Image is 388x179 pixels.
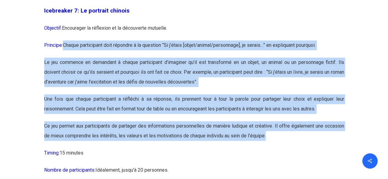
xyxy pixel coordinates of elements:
p: Chaque participant doit répondre à la question “Si j’étais [objet/animal/personnage], je serais…”... [44,40,344,58]
p: Ce jeu permet aux participants de partager des informations personnelles de manière ludique et cr... [44,121,344,148]
span: Icebreaker 7: Le portrait chinois [44,7,129,14]
span: Principe: [44,42,63,48]
p: Une fois que chaque participant a réfléchi à sa réponse, ils prennent tour à tour la parole pour ... [44,94,344,121]
p: 15 minutes [44,148,344,165]
span: Objectif: [44,25,62,31]
span: Timing: [44,150,60,156]
p: Encourager la réflexion et la découverte mutuelle. [44,23,344,40]
span: Nombre de participants: [44,167,95,173]
p: Le jeu commence en demandant à chaque participant d’imaginer qu’il est transformé en un objet, un... [44,58,344,94]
